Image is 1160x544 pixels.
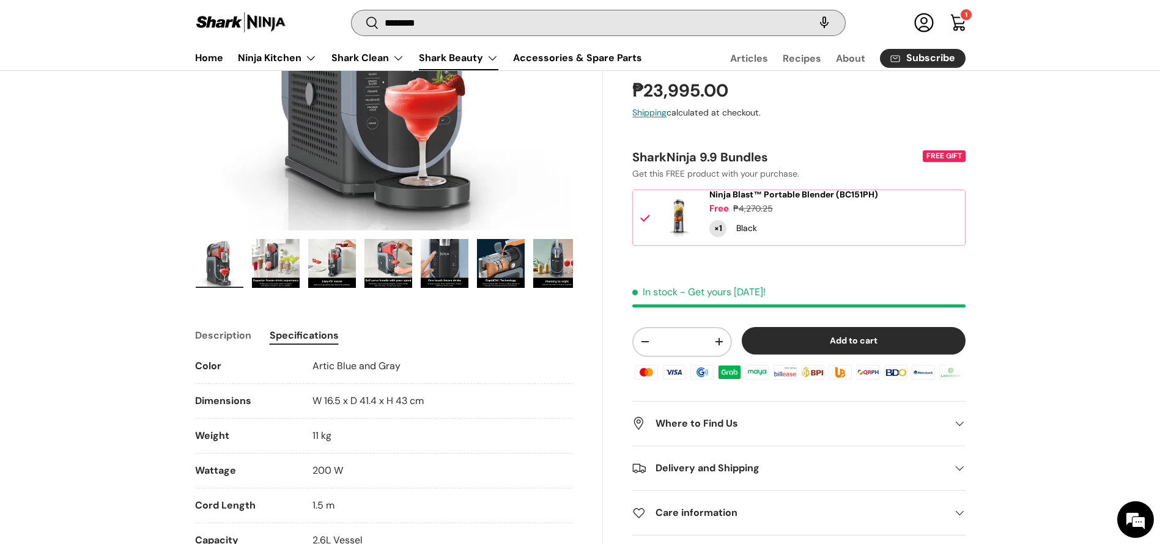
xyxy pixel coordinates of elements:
[906,54,955,64] span: Subscribe
[709,189,878,200] a: Ninja Blast™ Portable Blender (BC151PH)
[660,363,687,381] img: visa
[632,79,731,102] strong: ₱23,995.00
[632,149,920,165] div: SharkNinja 9.9 Bundles
[312,464,343,477] span: 200 W
[733,202,773,215] div: ₱4,270.25
[195,359,293,373] div: Color
[195,463,293,478] div: Wattage
[632,505,945,520] h2: Care information
[364,239,412,288] img: Ninja SLUSHi™ Professional Frozen Drink Maker
[805,10,844,37] speech-search-button: Search by voice
[312,359,401,372] span: Artic Blue and Gray
[783,46,821,70] a: Recipes
[195,498,293,513] div: Cord Length
[312,394,424,407] span: W 16.5 x D 41.4 x H 43 cm
[632,461,945,476] h2: Delivery and Shipping
[923,150,966,162] div: FREE GIFT
[689,363,715,381] img: gcash
[680,285,766,298] p: - Get yours [DATE]!
[701,46,966,70] nav: Secondary
[64,68,205,84] div: Chat with us now
[421,239,468,288] img: Ninja SLUSHi™ Professional Frozen Drink Maker
[312,429,331,442] span: 11 kg
[324,46,412,70] summary: Shark Clean
[880,49,966,68] a: Subscribe
[195,46,223,70] a: Home
[308,239,356,288] img: Ninja SLUSHi™ Professional Frozen Drink Maker
[854,363,881,381] img: qrph
[632,402,965,446] summary: Where to Find Us
[937,363,964,381] img: landbank
[71,154,169,278] span: We're online!
[742,327,966,355] button: Add to cart
[965,11,967,20] span: 1
[827,363,854,381] img: ubp
[632,416,945,431] h2: Where to Find Us
[632,108,667,119] a: Shipping
[195,428,293,443] div: Weight
[632,446,965,490] summary: Delivery and Shipping
[312,499,334,512] span: 1.5 m
[632,285,678,298] span: In stock
[252,239,300,288] img: Ninja SLUSHi™ Professional Frozen Drink Maker
[716,363,743,381] img: grabpay
[709,189,878,200] span: Ninja Blast™ Portable Blender (BC151PH)
[772,363,799,381] img: billease
[709,202,729,215] div: Free
[799,363,826,381] img: bpi
[231,46,324,70] summary: Ninja Kitchen
[201,6,230,35] div: Minimize live chat window
[736,222,757,235] div: Black
[6,334,233,377] textarea: Type your message and hit 'Enter'
[730,46,768,70] a: Articles
[513,46,642,70] a: Accessories & Spare Parts
[412,46,506,70] summary: Shark Beauty
[836,46,865,70] a: About
[709,220,726,237] div: Quantity
[633,363,660,381] img: master
[744,363,770,381] img: maya
[632,168,799,179] span: Get this FREE product with your purchase.
[196,239,243,288] img: Ninja SLUSHi™ Professional Frozen Drink Maker
[477,239,525,288] img: Ninja SLUSHi™ Professional Frozen Drink Maker
[270,322,339,349] button: Specifications
[533,239,581,288] img: Ninja SLUSHi™ Professional Frozen Drink Maker
[195,322,251,349] button: Description
[195,46,642,70] nav: Primary
[632,491,965,535] summary: Care information
[632,107,965,120] div: calculated at checkout.
[195,11,287,35] img: Shark Ninja Philippines
[910,363,937,381] img: metrobank
[195,394,293,408] div: Dimensions
[882,363,909,381] img: bdo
